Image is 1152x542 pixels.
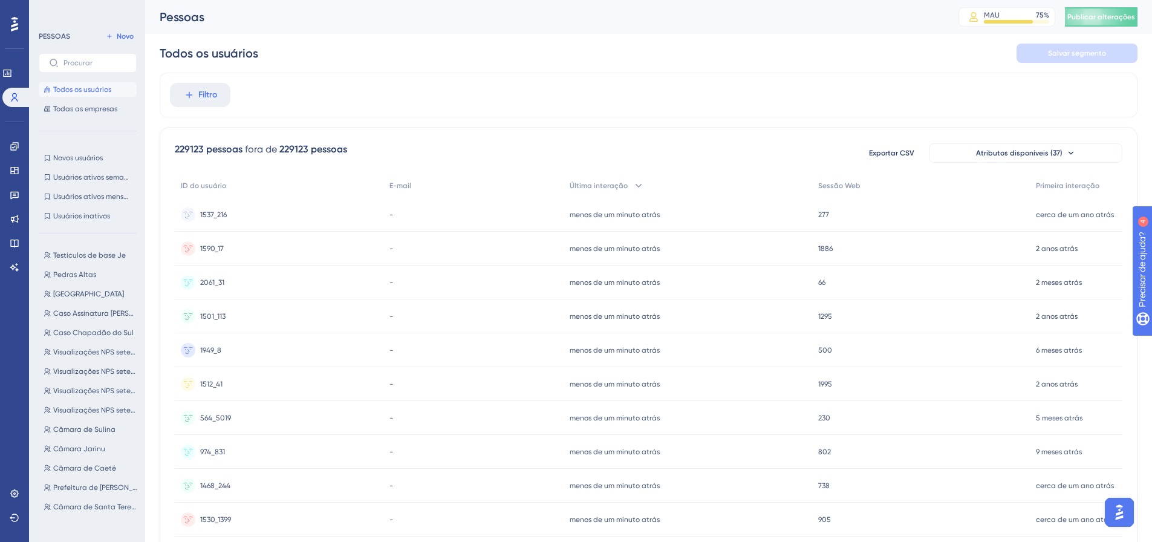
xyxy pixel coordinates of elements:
font: 905 [818,515,831,524]
font: - [389,278,393,287]
font: 1468_244 [200,482,230,490]
font: - [389,482,393,490]
font: 4 [112,7,116,14]
font: 229123 [175,143,204,155]
button: Câmara de Caeté [39,461,144,475]
font: Câmara de Sulina [53,425,116,434]
font: % [1044,11,1049,19]
font: menos de um minuto atrás [570,211,660,219]
font: Câmara de Santa Terezinha de [GEOGRAPHIC_DATA] [53,503,233,511]
font: Pedras Altas [53,270,96,279]
font: Todos os usuários [160,46,258,60]
font: cerca de um ano atrás [1036,515,1114,524]
font: 2 anos atrás [1036,312,1078,321]
font: 230 [818,414,830,422]
font: 738 [818,482,830,490]
font: ID do usuário [181,181,226,190]
font: Câmara Jarinu [53,445,105,453]
font: - [389,515,393,524]
font: menos de um minuto atrás [570,380,660,388]
button: Salvar segmento [1017,44,1137,63]
button: Filtro [170,83,230,107]
font: 564_5019 [200,414,231,422]
font: 2 anos atrás [1036,244,1078,253]
iframe: Iniciador do Assistente de IA do UserGuiding [1101,494,1137,531]
font: Salvar segmento [1048,49,1106,57]
font: 277 [818,211,829,219]
font: 1590_17 [200,244,224,253]
button: Visualizações NPS setembro Nichos [39,384,144,398]
button: Câmara Jarinu [39,442,144,456]
font: Novos usuários [53,154,103,162]
font: 1886 [818,244,833,253]
button: Visualizações NPS setembro Capilaridade [39,345,144,359]
font: - [389,346,393,354]
input: Procurar [63,59,126,67]
font: menos de um minuto atrás [570,448,660,456]
button: Câmara de Sulina [39,422,144,437]
button: Prefeitura de [PERSON_NAME] [39,480,144,495]
font: cerca de um ano atrás [1036,482,1114,490]
font: 229123 [279,143,308,155]
font: 2061_31 [200,278,224,287]
font: Última interação [570,181,628,190]
font: pessoas [206,143,242,155]
font: PESSOAS [39,32,70,41]
font: - [389,312,393,321]
button: Usuários inativos [39,209,137,223]
font: MAU [984,11,1000,19]
font: 66 [818,278,825,287]
button: Usuários ativos mensais [39,189,137,204]
button: Novos usuários [39,151,137,165]
font: Publicar alterações [1067,13,1135,21]
font: Atributos disponíveis (37) [976,149,1063,157]
button: Testículos de base Je [39,248,144,263]
button: Visualizações NPS setembro Pro [39,403,144,417]
button: Todas as empresas [39,102,137,116]
font: 1512_41 [200,380,223,388]
button: Caso Chapadão do Sul [39,325,144,340]
font: pessoas [311,143,347,155]
font: 1537_216 [200,211,227,219]
button: Exportar CSV [861,143,922,163]
font: fora de [245,143,277,155]
font: cerca de um ano atrás [1036,211,1114,219]
font: Visualizações NPS setembro Pro [53,406,161,414]
font: 9 meses atrás [1036,448,1082,456]
font: 1995 [818,380,832,388]
font: Precisar de ajuda? [28,5,104,15]
font: menos de um minuto atrás [570,482,660,490]
font: - [389,211,393,219]
font: E-mail [389,181,411,190]
font: Novo [117,32,134,41]
font: Filtro [198,90,217,100]
font: menos de um minuto atrás [570,312,660,321]
font: Exportar CSV [869,149,914,157]
font: 974_831 [200,448,225,456]
font: Sessão Web [818,181,861,190]
font: 2 anos atrás [1036,380,1078,388]
font: Todas as empresas [53,105,117,113]
button: Usuários ativos semanais [39,170,137,184]
font: 5 meses atrás [1036,414,1082,422]
font: 6 meses atrás [1036,346,1082,354]
button: [GEOGRAPHIC_DATA] [39,287,144,301]
font: Caso Chapadão do Sul [53,328,134,337]
font: - [389,244,393,253]
font: Visualizações NPS setembro Capilaridade [53,348,197,356]
font: Caso Assinatura [PERSON_NAME] [53,309,164,318]
font: 75 [1036,11,1044,19]
font: - [389,414,393,422]
font: Câmara de Caeté [53,464,116,472]
font: Todos os usuários [53,85,111,94]
font: menos de um minuto atrás [570,278,660,287]
button: Caso Assinatura [PERSON_NAME] [39,306,144,321]
button: Publicar alterações [1065,7,1137,27]
button: Pedras Altas [39,267,144,282]
font: Usuários inativos [53,212,110,220]
font: 500 [818,346,832,354]
button: Atributos disponíveis (37) [929,143,1122,163]
font: menos de um minuto atrás [570,244,660,253]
